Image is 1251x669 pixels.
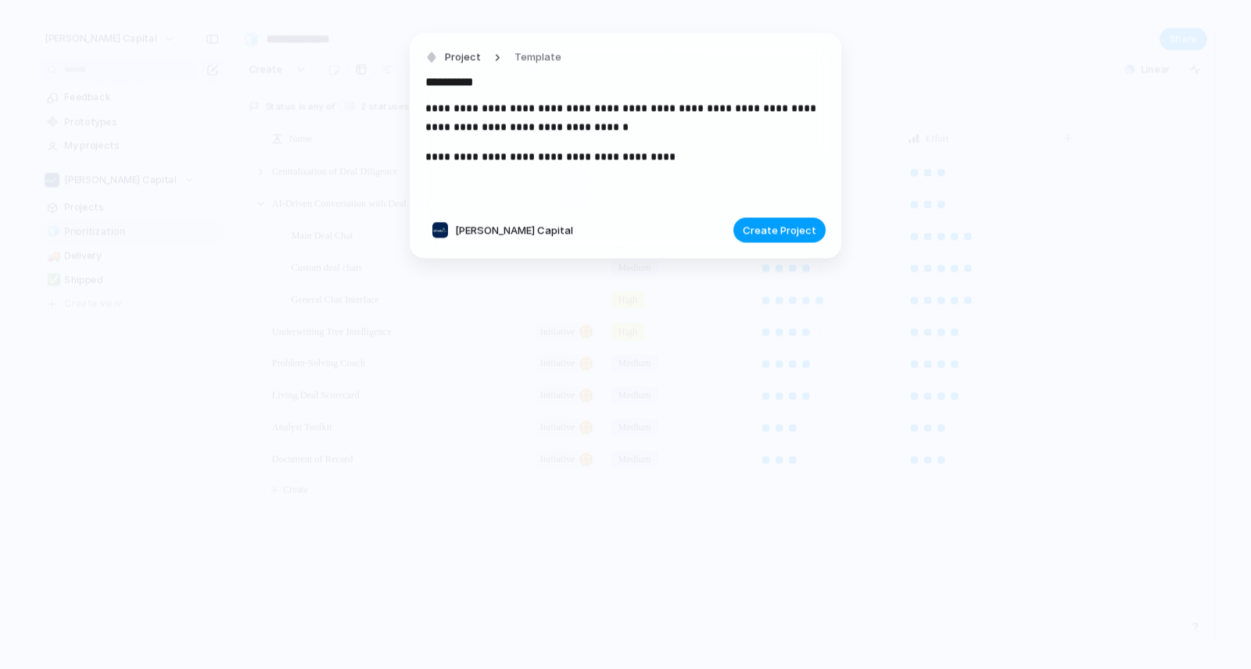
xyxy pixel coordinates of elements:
[514,50,561,66] span: Template
[421,47,486,70] button: Project
[733,218,826,243] button: Create Project
[743,223,816,238] span: Create Project
[455,223,573,238] span: [PERSON_NAME] Capital
[445,50,481,66] span: Project
[505,47,571,70] button: Template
